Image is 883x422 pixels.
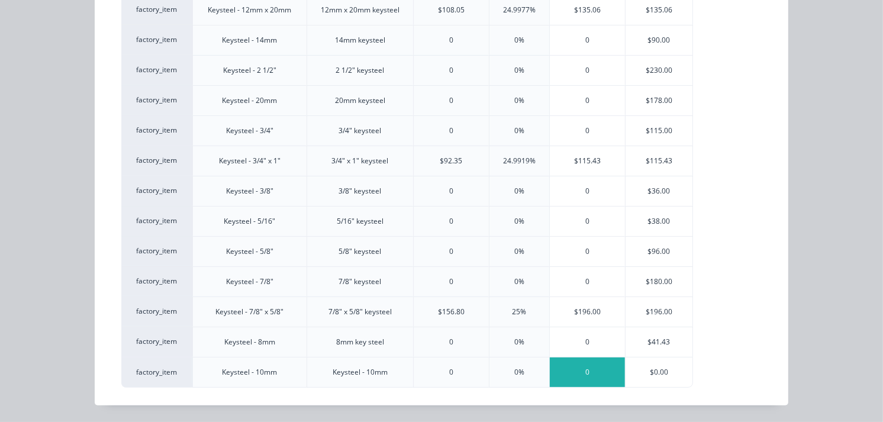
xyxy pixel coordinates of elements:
[208,5,292,15] div: Keysteel - 12mm x 20mm
[121,357,192,388] div: factory_item
[514,276,524,287] div: 0%
[223,367,278,378] div: Keysteel - 10mm
[223,95,278,106] div: Keysteel - 20mm
[121,236,192,266] div: factory_item
[626,86,692,115] div: $178.00
[550,176,625,206] div: 0
[121,176,192,206] div: factory_item
[514,367,524,378] div: 0%
[121,25,192,55] div: factory_item
[339,186,382,196] div: 3/8" keysteel
[121,206,192,236] div: factory_item
[449,125,453,136] div: 0
[224,216,276,227] div: Keysteel - 5/16"
[514,186,524,196] div: 0%
[121,327,192,357] div: factory_item
[626,56,692,85] div: $230.00
[121,266,192,297] div: factory_item
[550,25,625,55] div: 0
[449,216,453,227] div: 0
[333,367,388,378] div: Keysteel - 10mm
[550,116,625,146] div: 0
[339,125,382,136] div: 3/4" keysteel
[626,207,692,236] div: $38.00
[216,307,284,317] div: Keysteel - 7/8" x 5/8"
[223,35,278,46] div: Keysteel - 14mm
[449,95,453,106] div: 0
[121,115,192,146] div: factory_item
[449,276,453,287] div: 0
[503,5,536,15] div: 24.9977%
[550,146,625,176] div: $115.43
[226,186,273,196] div: Keysteel - 3/8"
[335,35,385,46] div: 14mm keysteel
[438,307,465,317] div: $156.80
[449,65,453,76] div: 0
[513,307,527,317] div: 25%
[226,125,273,136] div: Keysteel - 3/4"
[550,86,625,115] div: 0
[626,267,692,297] div: $180.00
[336,65,385,76] div: 2 1/2" keysteel
[321,5,399,15] div: 12mm x 20mm keysteel
[514,95,524,106] div: 0%
[449,337,453,347] div: 0
[503,156,536,166] div: 24.9919%
[121,85,192,115] div: factory_item
[339,246,382,257] div: 5/8" keysteel
[626,357,692,387] div: $0.00
[219,156,281,166] div: Keysteel - 3/4" x 1"
[121,297,192,327] div: factory_item
[449,186,453,196] div: 0
[514,216,524,227] div: 0%
[626,327,692,357] div: $41.43
[438,5,465,15] div: $108.05
[224,337,275,347] div: Keysteel - 8mm
[626,25,692,55] div: $90.00
[440,156,463,166] div: $92.35
[626,237,692,266] div: $96.00
[550,357,625,387] div: 0
[626,146,692,176] div: $115.43
[626,176,692,206] div: $36.00
[226,276,273,287] div: Keysteel - 7/8"
[121,146,192,176] div: factory_item
[337,216,384,227] div: 5/16" keysteel
[339,276,382,287] div: 7/8" keysteel
[449,367,453,378] div: 0
[226,246,273,257] div: Keysteel - 5/8"
[335,95,385,106] div: 20mm keysteel
[514,65,524,76] div: 0%
[626,116,692,146] div: $115.00
[550,327,625,357] div: 0
[514,125,524,136] div: 0%
[121,55,192,85] div: factory_item
[514,246,524,257] div: 0%
[550,207,625,236] div: 0
[449,246,453,257] div: 0
[223,65,276,76] div: Keysteel - 2 1/2"
[550,56,625,85] div: 0
[514,35,524,46] div: 0%
[550,237,625,266] div: 0
[626,297,692,327] div: $196.00
[328,307,392,317] div: 7/8" x 5/8" keysteel
[449,35,453,46] div: 0
[550,267,625,297] div: 0
[550,297,625,327] div: $196.00
[332,156,389,166] div: 3/4" x 1" keysteel
[336,337,384,347] div: 8mm key steel
[514,337,524,347] div: 0%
